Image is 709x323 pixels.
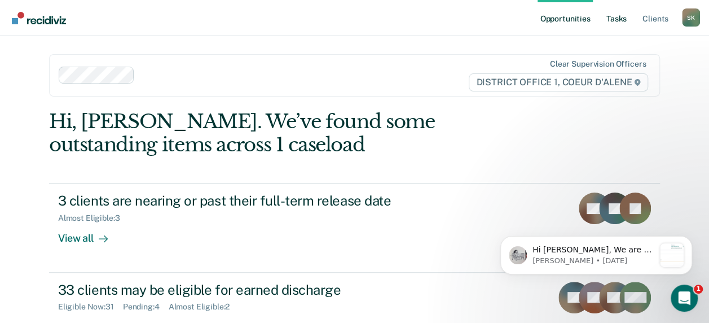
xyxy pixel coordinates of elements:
[58,213,129,223] div: Almost Eligible : 3
[550,59,646,69] div: Clear supervision officers
[49,110,538,156] div: Hi, [PERSON_NAME]. We’ve found some outstanding items across 1 caseload
[49,183,660,272] a: 3 clients are nearing or past their full-term release dateAlmost Eligible:3View all
[694,285,703,294] span: 1
[483,213,709,293] iframe: Intercom notifications message
[12,12,66,24] img: Recidiviz
[682,8,700,27] button: Profile dropdown button
[58,282,454,298] div: 33 clients may be eligible for earned discharge
[58,302,123,312] div: Eligible Now : 31
[58,223,121,245] div: View all
[671,285,698,312] iframe: Intercom live chat
[169,302,239,312] div: Almost Eligible : 2
[58,193,454,209] div: 3 clients are nearing or past their full-term release date
[123,302,169,312] div: Pending : 4
[682,8,700,27] div: S K
[469,73,648,91] span: DISTRICT OFFICE 1, COEUR D'ALENE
